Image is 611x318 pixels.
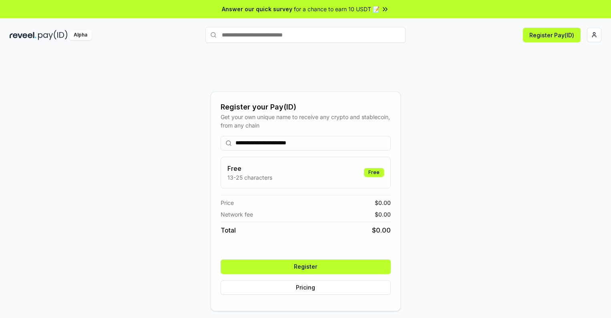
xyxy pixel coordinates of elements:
[375,198,391,207] span: $ 0.00
[227,164,272,173] h3: Free
[372,225,391,235] span: $ 0.00
[375,210,391,219] span: $ 0.00
[523,28,581,42] button: Register Pay(ID)
[221,113,391,130] div: Get your own unique name to receive any crypto and stablecoin, from any chain
[221,280,391,295] button: Pricing
[69,30,92,40] div: Alpha
[221,198,234,207] span: Price
[294,5,380,13] span: for a chance to earn 10 USDT 📝
[38,30,68,40] img: pay_id
[222,5,292,13] span: Answer our quick survey
[221,210,253,219] span: Network fee
[364,168,384,177] div: Free
[221,101,391,113] div: Register your Pay(ID)
[221,259,391,274] button: Register
[10,30,36,40] img: reveel_dark
[221,225,236,235] span: Total
[227,173,272,182] p: 13-25 characters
